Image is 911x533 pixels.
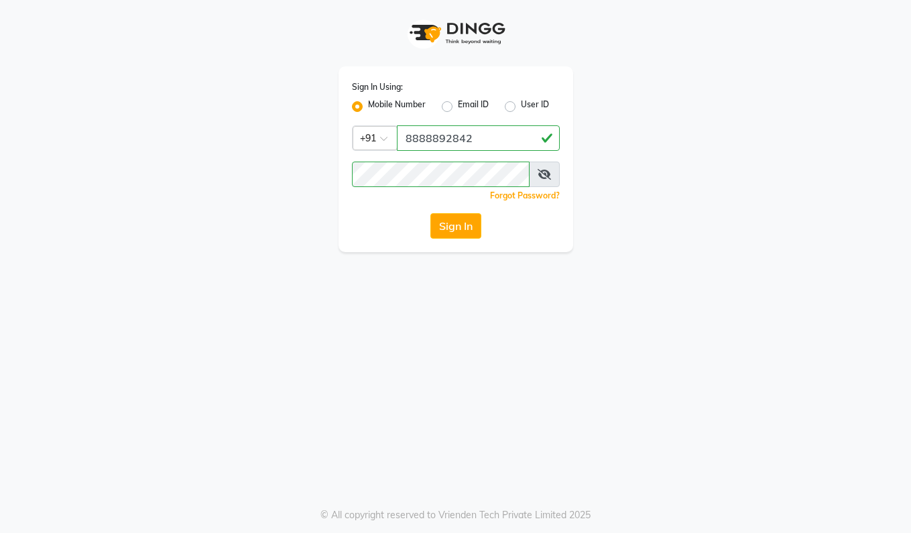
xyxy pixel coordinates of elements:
label: Mobile Number [368,99,426,115]
input: Username [352,162,530,187]
button: Sign In [430,213,481,239]
img: logo1.svg [402,13,509,53]
a: Forgot Password? [490,190,560,200]
label: User ID [521,99,549,115]
label: Sign In Using: [352,81,403,93]
label: Email ID [458,99,489,115]
input: Username [397,125,560,151]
